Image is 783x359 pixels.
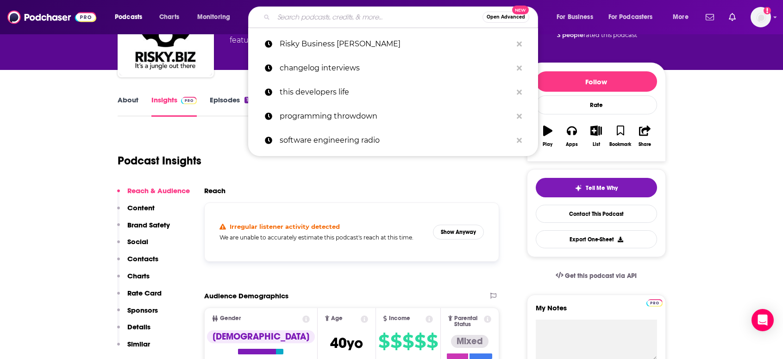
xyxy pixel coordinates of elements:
[191,10,242,25] button: open menu
[117,289,162,306] button: Rate Card
[608,11,653,24] span: For Podcasters
[702,9,718,25] a: Show notifications dropdown
[666,10,700,25] button: open menu
[389,315,410,321] span: Income
[557,31,583,38] span: 3 people
[482,12,529,23] button: Open AdvancedNew
[115,11,142,24] span: Podcasts
[248,32,538,56] a: Risky Business [PERSON_NAME]
[108,10,154,25] button: open menu
[153,10,185,25] a: Charts
[248,80,538,104] a: this developers life
[487,15,525,19] span: Open Advanced
[230,24,496,46] div: A podcast
[248,128,538,152] a: software engineering radio
[118,154,201,168] h1: Podcast Insights
[219,234,426,241] h5: We are unable to accurately estimate this podcast's reach at this time.
[117,306,158,323] button: Sponsors
[543,142,552,147] div: Play
[207,330,315,343] div: [DEMOGRAPHIC_DATA]
[127,289,162,297] p: Rate Card
[560,120,584,153] button: Apps
[536,71,657,92] button: Follow
[602,10,666,25] button: open menu
[159,11,179,24] span: Charts
[536,205,657,223] a: Contact This Podcast
[536,178,657,197] button: tell me why sparkleTell Me Why
[127,340,150,348] p: Similar
[608,120,633,153] button: Bookmark
[751,7,771,27] span: Logged in as kindrieri
[127,220,170,229] p: Brand Safety
[280,104,512,128] p: programming throwdown
[433,225,484,239] button: Show Anyway
[220,315,241,321] span: Gender
[566,142,578,147] div: Apps
[257,6,547,28] div: Search podcasts, credits, & more...
[451,335,489,348] div: Mixed
[426,334,438,349] span: $
[402,334,413,349] span: $
[584,120,608,153] button: List
[764,7,771,14] svg: Add a profile image
[210,95,255,117] a: Episodes123
[646,298,663,307] a: Pro website
[274,10,482,25] input: Search podcasts, credits, & more...
[536,120,560,153] button: Play
[7,8,96,26] img: Podchaser - Follow, Share and Rate Podcasts
[280,80,512,104] p: this developers life
[673,11,689,24] span: More
[244,97,255,103] div: 123
[536,230,657,248] button: Export One-Sheet
[204,186,226,195] h2: Reach
[280,56,512,80] p: changelog interviews
[127,254,158,263] p: Contacts
[127,306,158,315] p: Sponsors
[331,315,343,321] span: Age
[151,95,197,117] a: InsightsPodchaser Pro
[117,254,158,271] button: Contacts
[751,7,771,27] img: User Profile
[127,203,155,212] p: Content
[127,322,150,331] p: Details
[248,104,538,128] a: programming throwdown
[550,10,605,25] button: open menu
[512,6,529,14] span: New
[117,271,150,289] button: Charts
[752,309,774,331] div: Open Intercom Messenger
[117,237,148,254] button: Social
[280,128,512,152] p: software engineering radio
[248,56,538,80] a: changelog interviews
[378,334,389,349] span: $
[575,184,582,192] img: tell me why sparkle
[117,203,155,220] button: Content
[117,220,170,238] button: Brand Safety
[330,334,363,352] span: 40 yo
[639,142,651,147] div: Share
[536,95,657,114] div: Rate
[127,237,148,246] p: Social
[548,265,645,287] a: Get this podcast via API
[414,334,426,349] span: $
[390,334,401,349] span: $
[117,186,190,203] button: Reach & Audience
[127,186,190,195] p: Reach & Audience
[127,271,150,280] p: Charts
[593,142,600,147] div: List
[565,272,637,280] span: Get this podcast via API
[204,291,288,300] h2: Audience Demographics
[230,35,496,46] span: featuring
[583,31,637,38] span: rated this podcast
[725,9,739,25] a: Show notifications dropdown
[181,97,197,104] img: Podchaser Pro
[117,340,150,357] button: Similar
[609,142,631,147] div: Bookmark
[118,95,138,117] a: About
[586,184,618,192] span: Tell Me Why
[536,303,657,320] label: My Notes
[280,32,512,56] p: Risky Business patrick gray
[751,7,771,27] button: Show profile menu
[230,223,340,230] h4: Irregular listener activity detected
[454,315,482,328] span: Parental Status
